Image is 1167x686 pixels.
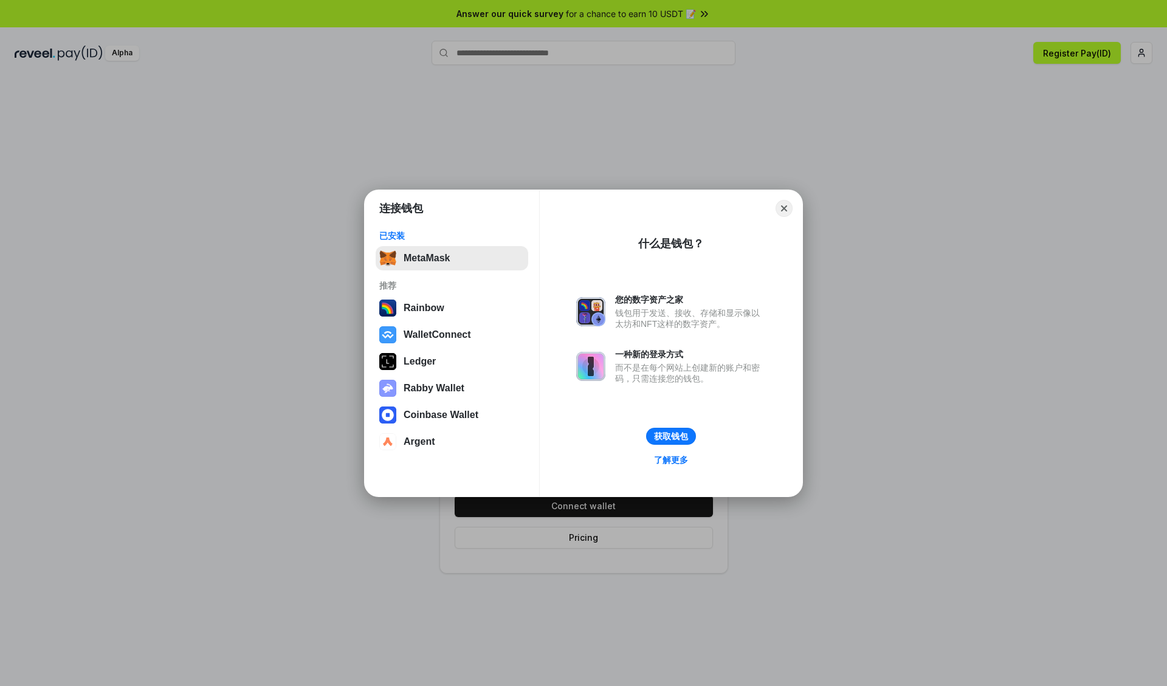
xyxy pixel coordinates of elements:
[647,452,695,468] a: 了解更多
[654,454,688,465] div: 了解更多
[376,349,528,374] button: Ledger
[379,326,396,343] img: svg+xml,%3Csvg%20width%3D%2228%22%20height%3D%2228%22%20viewBox%3D%220%200%2028%2028%22%20fill%3D...
[404,383,464,394] div: Rabby Wallet
[615,294,766,305] div: 您的数字资产之家
[615,362,766,384] div: 而不是在每个网站上创建新的账户和密码，只需连接您的钱包。
[646,428,696,445] button: 获取钱包
[376,403,528,427] button: Coinbase Wallet
[404,436,435,447] div: Argent
[379,201,423,216] h1: 连接钱包
[376,246,528,270] button: MetaMask
[379,300,396,317] img: svg+xml,%3Csvg%20width%3D%22120%22%20height%3D%22120%22%20viewBox%3D%220%200%20120%20120%22%20fil...
[576,297,605,326] img: svg+xml,%3Csvg%20xmlns%3D%22http%3A%2F%2Fwww.w3.org%2F2000%2Fsvg%22%20fill%3D%22none%22%20viewBox...
[404,410,478,420] div: Coinbase Wallet
[376,323,528,347] button: WalletConnect
[404,253,450,264] div: MetaMask
[776,200,793,217] button: Close
[615,307,766,329] div: 钱包用于发送、接收、存储和显示像以太坊和NFT这样的数字资产。
[404,303,444,314] div: Rainbow
[379,250,396,267] img: svg+xml,%3Csvg%20fill%3D%22none%22%20height%3D%2233%22%20viewBox%3D%220%200%2035%2033%22%20width%...
[379,433,396,450] img: svg+xml,%3Csvg%20width%3D%2228%22%20height%3D%2228%22%20viewBox%3D%220%200%2028%2028%22%20fill%3D...
[379,230,525,241] div: 已安装
[379,406,396,424] img: svg+xml,%3Csvg%20width%3D%2228%22%20height%3D%2228%22%20viewBox%3D%220%200%2028%2028%22%20fill%3D...
[576,352,605,381] img: svg+xml,%3Csvg%20xmlns%3D%22http%3A%2F%2Fwww.w3.org%2F2000%2Fsvg%22%20fill%3D%22none%22%20viewBox...
[638,236,704,251] div: 什么是钱包？
[376,296,528,320] button: Rainbow
[404,356,436,367] div: Ledger
[379,380,396,397] img: svg+xml,%3Csvg%20xmlns%3D%22http%3A%2F%2Fwww.w3.org%2F2000%2Fsvg%22%20fill%3D%22none%22%20viewBox...
[379,280,525,291] div: 推荐
[654,431,688,442] div: 获取钱包
[379,353,396,370] img: svg+xml,%3Csvg%20xmlns%3D%22http%3A%2F%2Fwww.w3.org%2F2000%2Fsvg%22%20width%3D%2228%22%20height%3...
[404,329,471,340] div: WalletConnect
[376,376,528,400] button: Rabby Wallet
[376,430,528,454] button: Argent
[615,349,766,360] div: 一种新的登录方式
